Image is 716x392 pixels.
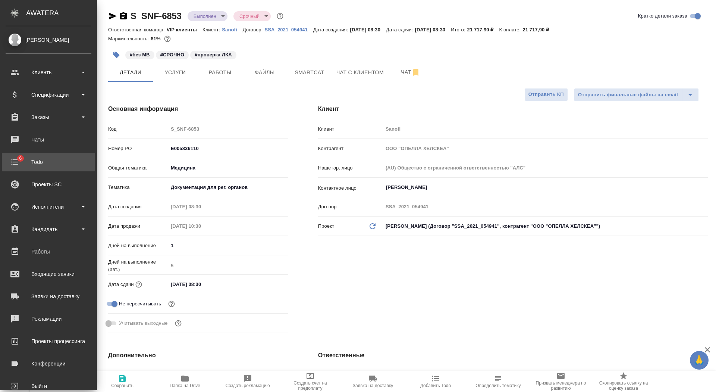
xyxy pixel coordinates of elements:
button: Создать счет на предоплату [279,371,342,392]
div: [PERSON_NAME] (Договор "SSA_2021_054941", контрагент "ООО "ОПЕЛЛА ХЕЛСКЕА"") [383,220,708,233]
p: К оплате: [499,27,523,32]
button: Добавить менеджера [385,367,403,385]
div: Медицина [168,162,288,174]
p: 21 717,90 ₽ [522,27,555,32]
input: Пустое поле [168,221,233,231]
div: Конференции [6,358,91,369]
div: Проекты процессинга [6,336,91,347]
a: Рекламации [2,309,95,328]
span: 6 [15,155,26,162]
h4: Основная информация [108,105,288,113]
a: Чаты [2,130,95,149]
p: Дата продажи [108,223,168,230]
span: Не пересчитывать [119,300,161,308]
div: Работы [6,246,91,257]
p: #без МВ [130,51,150,59]
span: проверка ЛКА [189,51,237,57]
span: Заявка на доставку [353,383,393,388]
span: Smartcat [292,68,327,77]
button: Выбери, если сб и вс нужно считать рабочими днями для выполнения заказа. [173,318,183,328]
p: Клиент: [202,27,222,32]
p: Договор [318,203,383,211]
p: Контактное лицо [318,184,383,192]
span: Кратко детали заказа [638,12,687,20]
span: Папка на Drive [170,383,200,388]
p: SSA_2021_054941 [264,27,313,32]
span: Детали [113,68,148,77]
div: Рекламации [6,313,91,324]
span: Чат [393,68,428,77]
input: Пустое поле [168,370,288,381]
p: Ответственная команда: [108,27,167,32]
span: Отправить КП [528,90,564,99]
span: Услуги [157,68,193,77]
p: Проект [318,223,335,230]
input: Пустое поле [383,162,708,173]
input: ✎ Введи что-нибудь [168,143,288,154]
h4: Дополнительно [108,351,288,360]
h4: Клиент [318,105,708,113]
button: Скопировать ссылку [119,12,128,21]
p: Договор: [243,27,265,32]
span: Работы [202,68,238,77]
div: Todo [6,156,91,168]
div: Заявки на доставку [6,291,91,302]
span: Добавить Todo [420,383,451,388]
span: СРОЧНО [155,51,190,57]
button: Срочный [237,13,262,19]
span: Чат с клиентом [336,68,384,77]
button: Папка на Drive [154,371,216,392]
span: 🙏 [693,352,706,368]
div: Исполнители [6,201,91,212]
div: Выполнен [233,11,271,21]
button: Сохранить [91,371,154,392]
span: Отправить финальные файлы на email [578,91,678,99]
div: Проекты SC [6,179,91,190]
span: Создать счет на предоплату [283,380,337,391]
span: Файлы [247,68,283,77]
button: Выполнен [191,13,219,19]
button: Скопировать ссылку на оценку заказа [592,371,655,392]
p: #проверка ЛКА [195,51,232,59]
a: Работы [2,242,95,261]
span: Призвать менеджера по развитию [534,380,588,391]
input: Пустое поле [383,201,708,212]
button: 🙏 [690,351,709,370]
input: Пустое поле [383,143,708,154]
button: Создать рекламацию [216,371,279,392]
a: 6Todo [2,153,95,171]
a: S_SNF-6853 [131,11,182,21]
button: Скопировать ссылку для ЯМессенджера [108,12,117,21]
input: Пустое поле [168,201,233,212]
p: Итого: [451,27,467,32]
p: Дата создания: [313,27,350,32]
span: Определить тематику [475,383,521,388]
p: Клиент [318,125,383,133]
p: Код [108,125,168,133]
a: Sanofi [222,26,243,32]
p: 21 717,90 ₽ [467,27,499,32]
p: VIP клиенты [167,27,202,32]
div: [PERSON_NAME] [6,36,91,44]
span: Учитывать выходные [119,320,168,327]
button: Определить тематику [467,371,530,392]
button: Отправить финальные файлы на email [574,88,682,102]
a: Заявки на доставку [2,287,95,306]
p: Дата сдачи [108,281,134,288]
input: Пустое поле [168,124,288,134]
span: без МВ [125,51,155,57]
input: ✎ Введи что-нибудь [168,240,288,251]
p: Тематика [108,184,168,191]
div: Спецификации [6,89,91,100]
p: Номер PO [108,145,168,152]
p: Дней на выполнение (авт.) [108,258,168,273]
input: Пустое поле [168,260,288,271]
span: Сохранить [111,383,134,388]
a: SSA_2021_054941 [264,26,313,32]
a: Проекты процессинга [2,332,95,351]
p: Дата сдачи: [386,27,415,32]
p: Контрагент [318,145,383,152]
span: Создать рекламацию [226,383,270,388]
div: Документация для рег. органов [168,181,288,194]
p: 81% [151,36,162,41]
